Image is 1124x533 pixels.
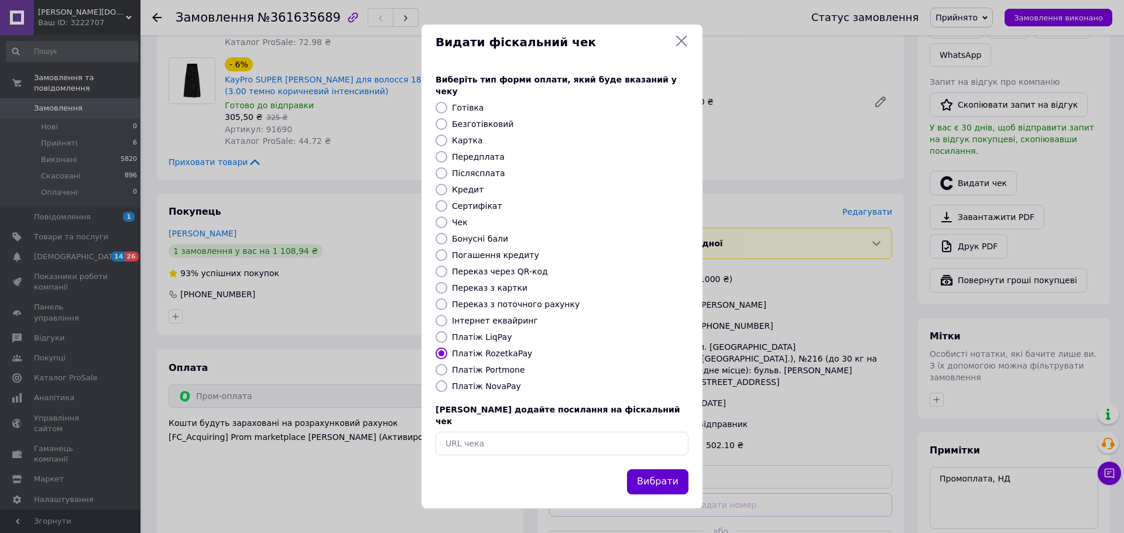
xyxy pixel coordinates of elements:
span: Виберіть тип форми оплати, який буде вказаний у чеку [436,75,677,96]
label: Переказ через QR-код [452,267,548,276]
button: Вибрати [627,469,688,494]
label: Готівка [452,103,484,112]
label: Безготівковий [452,119,513,129]
label: Кредит [452,185,484,194]
label: Платіж LiqPay [452,332,512,342]
label: Платіж RozetkaPay [452,349,532,358]
label: Інтернет еквайринг [452,316,538,325]
label: Платіж NovaPay [452,381,521,391]
span: [PERSON_NAME] додайте посилання на фіскальний чек [436,405,680,426]
label: Платіж Portmone [452,365,525,374]
label: Переказ з поточного рахунку [452,300,580,309]
input: URL чека [436,432,688,455]
label: Сертифікат [452,201,502,211]
label: Чек [452,218,468,227]
label: Погашення кредиту [452,250,539,260]
span: Видати фіскальний чек [436,34,670,51]
label: Післясплата [452,169,505,178]
label: Переказ з картки [452,283,527,293]
label: Передплата [452,152,505,161]
label: Бонусні бали [452,234,508,243]
label: Картка [452,136,483,145]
